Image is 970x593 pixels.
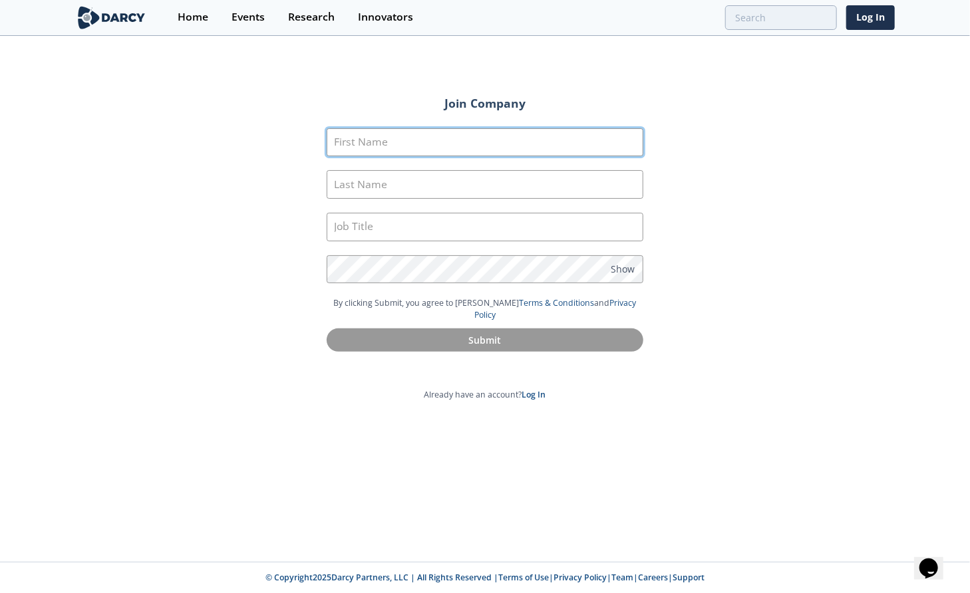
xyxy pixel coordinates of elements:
div: Innovators [358,12,413,23]
a: Careers [638,572,668,583]
a: Terms & Conditions [520,297,595,308]
p: Already have an account? [289,389,681,401]
a: Log In [846,5,895,30]
span: Show [611,262,635,276]
div: Research [288,12,335,23]
a: Support [673,572,705,583]
button: Submit [327,328,643,352]
a: Terms of Use [498,572,549,583]
a: Privacy Policy [554,572,607,583]
input: Last Name [327,170,643,199]
a: Log In [522,389,546,400]
p: © Copyright 2025 Darcy Partners, LLC | All Rights Reserved | | | | | [25,572,945,584]
img: logo-wide.svg [75,6,148,29]
div: Events [232,12,265,23]
input: Advanced Search [725,5,837,30]
div: Home [178,12,208,23]
a: Privacy Policy [474,297,637,320]
input: First Name [327,128,643,157]
iframe: chat widget [914,540,957,580]
a: Team [611,572,633,583]
h2: Join Company [308,98,662,110]
p: By clicking Submit, you agree to [PERSON_NAME] and [327,297,643,322]
input: Job Title [327,213,643,241]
